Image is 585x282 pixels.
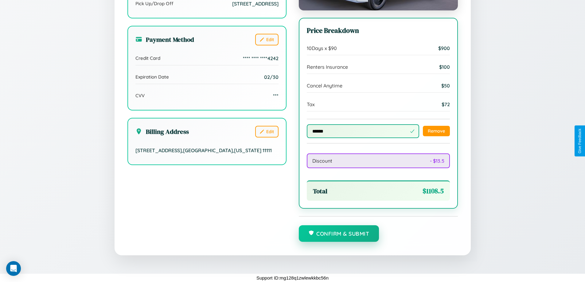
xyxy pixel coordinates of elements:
[307,45,337,51] span: 10 Days x $ 90
[313,187,327,195] span: Total
[135,127,189,136] h3: Billing Address
[255,34,279,45] button: Edit
[423,126,450,136] button: Remove
[135,35,194,44] h3: Payment Method
[307,101,315,107] span: Tax
[307,83,342,89] span: Cancel Anytime
[232,1,279,7] span: [STREET_ADDRESS]
[135,147,272,153] span: [STREET_ADDRESS] , [GEOGRAPHIC_DATA] , [US_STATE] 11111
[439,64,450,70] span: $ 100
[423,186,444,196] span: $ 1108.5
[430,158,444,164] span: - $ 13.5
[255,126,279,137] button: Edit
[299,225,379,242] button: Confirm & Submit
[441,83,450,89] span: $ 50
[307,64,348,70] span: Renters Insurance
[264,74,279,80] span: 02/30
[442,101,450,107] span: $ 72
[135,1,174,6] span: Pick Up/Drop Off
[135,93,145,99] span: CVV
[312,158,332,164] span: Discount
[135,74,169,80] span: Expiration Date
[256,274,329,282] p: Support ID: mg128q1zwlewkkbc56n
[307,26,450,35] h3: Price Breakdown
[135,55,160,61] span: Credit Card
[6,261,21,276] div: Open Intercom Messenger
[578,129,582,153] div: Give Feedback
[438,45,450,51] span: $ 900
